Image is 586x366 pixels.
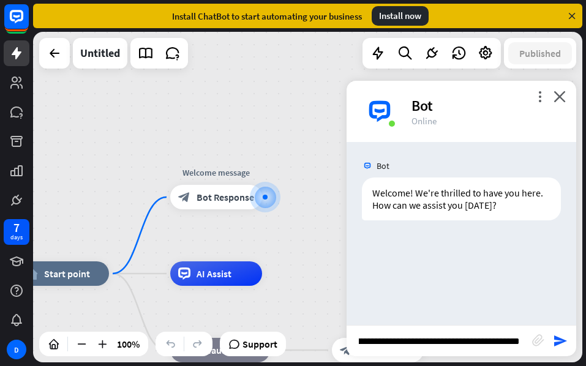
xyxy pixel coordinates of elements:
[161,166,271,179] div: Welcome message
[553,334,568,348] i: send
[508,42,572,64] button: Published
[172,10,362,22] div: Install ChatBot to start automating your business
[113,334,143,354] div: 100%
[178,191,190,203] i: block_bot_response
[7,340,26,359] div: D
[242,334,277,354] span: Support
[372,6,429,26] div: Install now
[197,267,231,280] span: AI Assist
[377,160,389,171] span: Bot
[411,115,562,127] div: Online
[13,222,20,233] div: 7
[340,344,352,356] i: block_bot_response
[323,319,433,332] div: Fallback message
[554,91,566,102] i: close
[532,334,544,346] i: block_attachment
[197,191,254,203] span: Bot Response
[10,233,23,242] div: days
[10,5,47,42] button: Open LiveChat chat widget
[411,96,562,115] div: Bot
[4,219,29,245] a: 7 days
[44,267,90,280] span: Start point
[362,177,561,220] div: Welcome! We're thrilled to have you here. How can we assist you [DATE]?
[80,38,120,69] div: Untitled
[534,91,546,102] i: more_vert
